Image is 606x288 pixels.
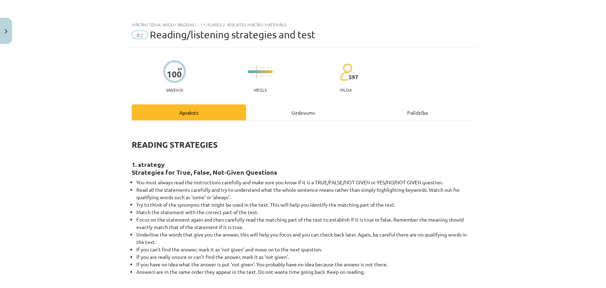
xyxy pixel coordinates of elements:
span: #2 [132,31,148,39]
p: Viegls [253,87,267,92]
img: icon-short-line-57e1e144782c952c97e751825c79c345078a6d821885a25fce030b3d8c18986b.svg [249,67,250,69]
li: If you are really unsure or can’t find the answer, mark it as ‘not given’. [136,253,475,261]
span: 597 [349,74,358,80]
li: If you can’t find the answer, mark it as ‘not given’ and move on to the next question. [136,246,475,253]
strong: READING STRATEGIES [132,140,218,150]
img: icon-long-line-d9ea69661e0d244f92f715978eff75569469978d946b2353a9bb055b3ed8787d.svg [256,65,257,79]
div: Palīdzība [360,104,475,120]
li: Focus on the statement again and then carefully read the matching part of the text to establish i... [136,216,475,231]
div: 100 [167,69,182,79]
p: pilda [340,87,351,92]
li: Match the statement with the correct part of the text. [136,208,475,216]
img: students-c634bb4e5e11cddfef0936a35e636f08e4e9abd3cc4e673bd6f9a4125e45ecb1.svg [340,63,352,81]
img: icon-short-line-57e1e144782c952c97e751825c79c345078a6d821885a25fce030b3d8c18986b.svg [267,75,268,77]
li: Answers are in the same order they appear in the text. Do not waste time going back. Keep on read... [136,268,475,276]
img: icon-close-lesson-0947bae3869378f0d4975bcd49f059093ad1ed9edebbc8119c70593378902aed.svg [5,29,7,34]
span: XP [178,67,182,71]
img: icon-short-line-57e1e144782c952c97e751825c79c345078a6d821885a25fce030b3d8c18986b.svg [271,75,271,77]
strong: 1. strategy Strategies for True, False, Not-Given Questions [132,160,277,176]
div: Mācību tēma: Angļu valodas i - 11. klases 2. ieskaites mācību materiāls [132,22,475,27]
li: Read all the statements carefully and try to understand what the whole sentence means rather than... [136,186,475,201]
p: Saņemsi [163,87,186,92]
li: Underline the words that give you the answer, this will help you focus and you can check back lat... [136,231,475,246]
img: icon-short-line-57e1e144782c952c97e751825c79c345078a6d821885a25fce030b3d8c18986b.svg [263,75,264,77]
img: icon-short-line-57e1e144782c952c97e751825c79c345078a6d821885a25fce030b3d8c18986b.svg [267,67,268,69]
li: You must always read the instructions carefully and make sure you know if it is a TRUE/FALSE/NOT ... [136,179,475,186]
span: Reading/listening strategies and test [150,29,315,40]
img: icon-short-line-57e1e144782c952c97e751825c79c345078a6d821885a25fce030b3d8c18986b.svg [249,75,250,77]
div: Apraksts [132,104,246,120]
img: icon-short-line-57e1e144782c952c97e751825c79c345078a6d821885a25fce030b3d8c18986b.svg [263,67,264,69]
li: Try to think of the synonyms that might be used in the text. This will help you identify the matc... [136,201,475,208]
li: If you have no idea what the answer is put ‘not given’. You probably have no idea because the ans... [136,261,475,268]
img: icon-short-line-57e1e144782c952c97e751825c79c345078a6d821885a25fce030b3d8c18986b.svg [271,67,271,69]
div: Uzdevums [246,104,360,120]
